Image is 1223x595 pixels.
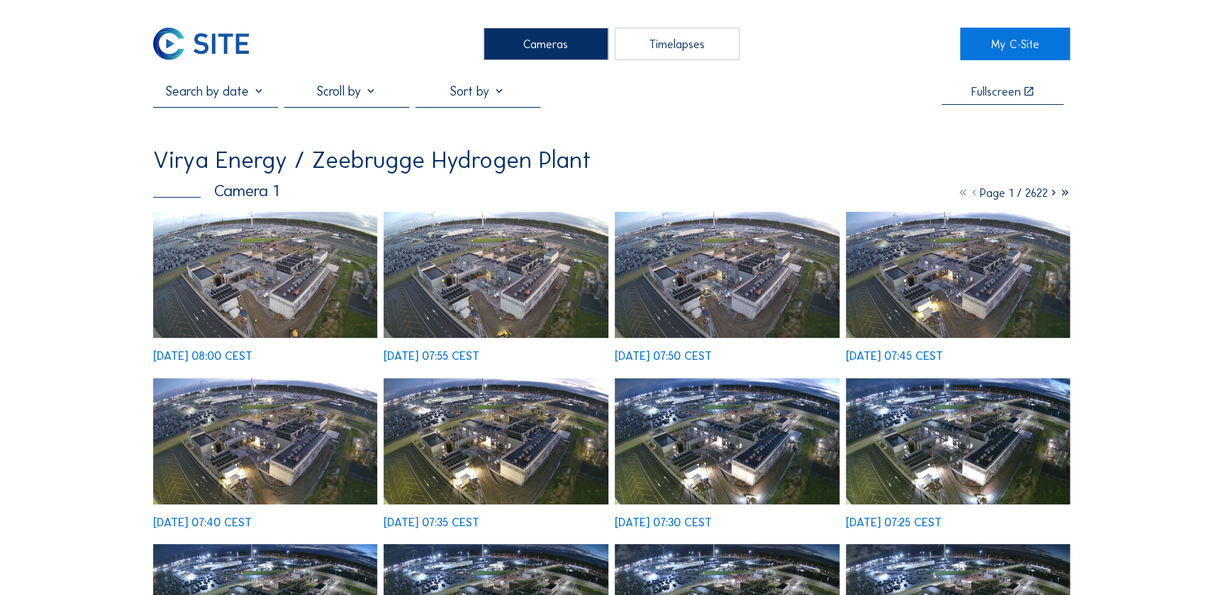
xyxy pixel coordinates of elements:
[960,28,1070,59] a: My C-Site
[615,212,839,338] img: image_53761893
[971,86,1020,97] div: Fullscreen
[384,212,608,338] img: image_53762036
[384,350,479,361] div: [DATE] 07:55 CEST
[153,28,249,59] img: C-SITE Logo
[979,186,1047,200] span: Page 1 / 2622
[615,350,712,361] div: [DATE] 07:50 CEST
[615,28,739,59] div: Timelapses
[846,212,1071,338] img: image_53761746
[615,516,712,528] div: [DATE] 07:30 CEST
[153,350,252,361] div: [DATE] 08:00 CEST
[615,378,839,504] img: image_53761279
[153,28,263,59] a: C-SITE Logo
[153,84,278,99] input: Search by date 󰅀
[846,378,1071,504] img: image_53761100
[153,149,591,172] div: Virya Energy / Zeebrugge Hydrogen Plant
[846,516,942,528] div: [DATE] 07:25 CEST
[153,212,378,338] img: image_53762185
[846,350,943,361] div: [DATE] 07:45 CEST
[153,378,378,504] img: image_53761600
[384,516,479,528] div: [DATE] 07:35 CEST
[384,378,608,504] img: image_53761448
[484,28,608,59] div: Cameras
[153,516,252,528] div: [DATE] 07:40 CEST
[153,183,279,199] div: Camera 1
